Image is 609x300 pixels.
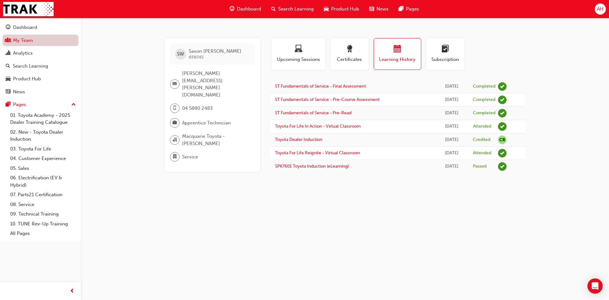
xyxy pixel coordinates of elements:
a: car-iconProduct Hub [319,3,364,16]
div: Completed [473,97,495,103]
button: Pages [3,99,78,110]
span: learningRecordVerb_COMPLETE-icon [498,109,507,117]
span: learningRecordVerb_ATTEND-icon [498,149,507,157]
span: Search Learning [278,5,314,13]
a: 01. Toyota Academy - 2025 Dealer Training Catalogue [8,110,78,127]
span: learningRecordVerb_PASS-icon [498,162,507,171]
span: pages-icon [6,102,10,108]
a: All Pages [8,229,78,238]
span: AH [597,5,603,13]
a: 06. Electrification (EV & Hybrid) [8,173,78,190]
span: SW [177,50,184,58]
span: car-icon [324,5,329,13]
div: Pages [13,101,26,108]
div: Passed [473,163,487,170]
div: Credited [473,137,490,143]
a: ST Fundamentals of Service - Pre-Read [275,110,351,116]
span: organisation-icon [173,136,177,144]
button: Certificates [331,38,369,70]
div: Product Hub [13,75,41,83]
a: Search Learning [3,60,78,72]
span: Service [182,153,198,161]
a: Analytics [3,47,78,59]
a: guage-iconDashboard [225,3,266,16]
span: Saxon [PERSON_NAME] [189,48,241,54]
span: 656061 [189,54,204,60]
span: [PERSON_NAME][EMAIL_ADDRESS][PERSON_NAME][DOMAIN_NAME] [182,70,250,98]
a: 08. Service [8,200,78,210]
a: Product Hub [3,73,78,85]
a: ST Fundamentals of Service - Pre-Course Assessment [275,97,380,102]
div: Analytics [13,50,33,57]
span: learningRecordVerb_ATTEND-icon [498,122,507,131]
span: news-icon [369,5,374,13]
span: Product Hub [331,5,359,13]
span: Certificates [335,56,364,63]
span: car-icon [6,76,10,82]
span: laptop-icon [295,45,302,54]
button: Subscription [426,38,464,70]
span: News [377,5,389,13]
a: SPK7601 Toyota Induction (eLearning) [275,163,349,169]
a: 02. New - Toyota Dealer Induction [8,127,78,144]
span: Dashboard [237,5,261,13]
a: 04. Customer Experience [8,154,78,163]
button: Upcoming Sessions [272,38,325,70]
a: 10. TUNE Rev-Up Training [8,219,78,229]
span: learningplan-icon [442,45,449,54]
a: news-iconNews [364,3,394,16]
span: prev-icon [70,287,75,295]
a: Dashboard [3,22,78,33]
span: briefcase-icon [173,119,177,127]
a: Toyota For Life Reignite - Virtual Classroom [275,150,360,156]
div: Tue May 13 2025 15:00:00 GMT+1000 (Australian Eastern Standard Time) [440,123,463,130]
div: Tue Aug 19 2025 11:23:15 GMT+1000 (Australian Eastern Standard Time) [440,110,463,117]
span: Apprentice Technician [182,119,231,127]
span: null-icon [498,136,507,144]
span: pages-icon [399,5,403,13]
a: pages-iconPages [394,3,424,16]
a: My Team [3,35,78,46]
div: Search Learning [13,63,48,70]
div: Completed [473,110,495,116]
img: Trak [3,2,54,16]
button: Learning History [374,38,421,70]
div: Tue Mar 25 2025 23:00:00 GMT+1100 (Australian Eastern Daylight Time) [440,136,463,143]
span: 04 5880 2483 [182,105,213,112]
span: learningRecordVerb_COMPLETE-icon [498,82,507,91]
span: award-icon [346,45,353,54]
a: 09. Technical Training [8,209,78,219]
a: News [3,86,78,98]
span: up-icon [71,101,76,109]
span: guage-icon [230,5,234,13]
span: calendar-icon [394,45,401,54]
button: DashboardMy TeamAnalyticsSearch LearningProduct HubNews [3,20,78,99]
span: Macquarie Toyota - [PERSON_NAME] [182,133,250,147]
span: learningRecordVerb_COMPLETE-icon [498,96,507,104]
a: 05. Sales [8,163,78,173]
span: Learning History [379,56,416,63]
span: mobile-icon [173,104,177,112]
span: chart-icon [6,50,10,56]
div: Thu Aug 29 2024 11:17:40 GMT+1000 (Australian Eastern Standard Time) [440,163,463,170]
a: Toyota Dealer Induction [275,137,322,142]
span: department-icon [173,153,177,161]
div: Tue Aug 19 2025 11:33:44 GMT+1000 (Australian Eastern Standard Time) [440,96,463,103]
a: Toyota For Life In Action - Virtual Classroom [275,123,361,129]
a: search-iconSearch Learning [266,3,319,16]
span: guage-icon [6,25,10,30]
a: ST Fundamentals of Service - Final Assessment [275,83,366,89]
div: Completed [473,83,495,90]
span: search-icon [6,63,10,69]
div: Dashboard [13,24,37,31]
a: 07. Parts21 Certification [8,190,78,200]
span: email-icon [173,80,177,88]
span: search-icon [271,5,276,13]
button: AH [595,3,606,15]
a: 03. Toyota For Life [8,144,78,154]
span: people-icon [6,38,10,43]
span: Subscription [431,56,460,63]
div: Attended [473,123,491,130]
div: Attended [473,150,491,156]
span: news-icon [6,89,10,95]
